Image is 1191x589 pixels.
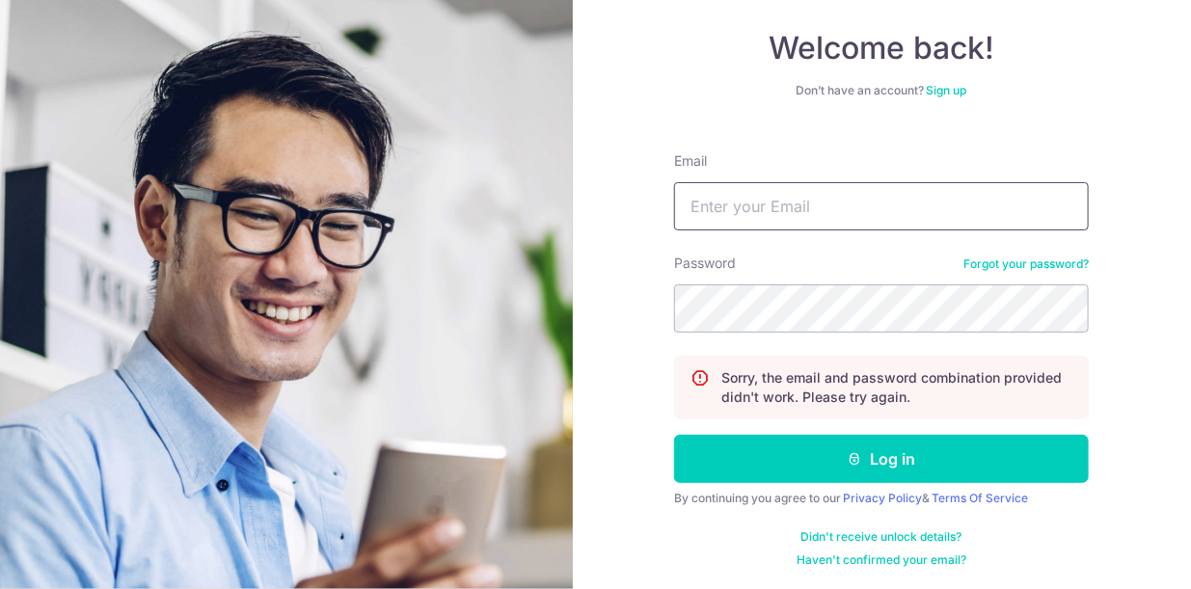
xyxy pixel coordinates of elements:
[963,256,1089,272] a: Forgot your password?
[927,83,967,97] a: Sign up
[674,29,1089,67] h4: Welcome back!
[932,491,1028,505] a: Terms Of Service
[801,529,962,545] a: Didn't receive unlock details?
[721,368,1072,407] p: Sorry, the email and password combination provided didn't work. Please try again.
[674,83,1089,98] div: Don’t have an account?
[674,151,707,171] label: Email
[674,435,1089,483] button: Log in
[797,552,966,568] a: Haven't confirmed your email?
[674,491,1089,506] div: By continuing you agree to our &
[674,182,1089,230] input: Enter your Email
[843,491,922,505] a: Privacy Policy
[674,254,736,273] label: Password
